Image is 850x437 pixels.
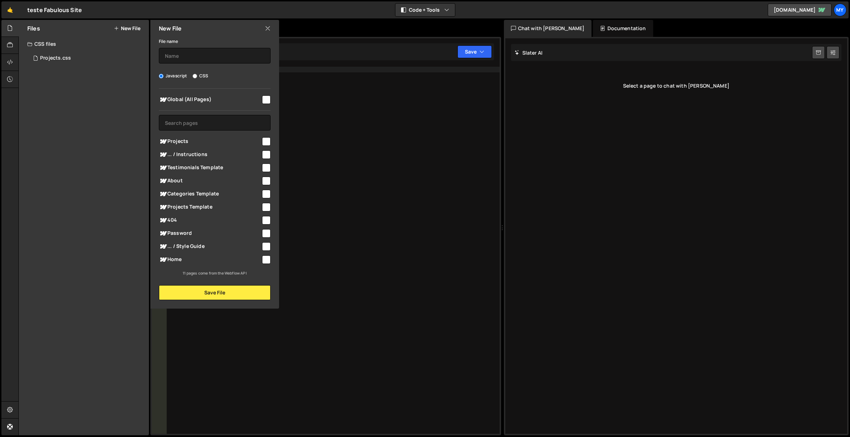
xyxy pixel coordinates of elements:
span: Projects [159,137,261,146]
small: 11 pages come from the Webflow API [183,271,246,276]
span: Categories Template [159,190,261,198]
input: CSS [193,74,197,78]
div: Chat with [PERSON_NAME] [504,20,592,37]
button: Code + Tools [395,4,455,16]
span: Home [159,255,261,264]
span: About [159,177,261,185]
div: Select a page to chat with [PERSON_NAME] [511,72,842,100]
a: [DOMAIN_NAME] [768,4,832,16]
label: Javascript [159,72,187,79]
span: Projects Template [159,203,261,211]
input: Search pages [159,115,271,131]
span: ... / Style Guide [159,242,261,251]
input: Name [159,48,271,63]
div: 17169/47420.css [27,51,149,65]
a: 🤙 [1,1,19,18]
div: Projects.css [40,55,71,61]
h2: New File [159,24,182,32]
span: ... / Instructions [159,150,261,159]
label: CSS [193,72,208,79]
div: CSS files [19,37,149,51]
h2: Slater AI [515,49,543,56]
span: 404 [159,216,261,225]
input: Javascript [159,74,163,78]
span: Testimonials Template [159,164,261,172]
button: New File [114,26,140,31]
h2: Files [27,24,40,32]
button: Save [457,45,492,58]
label: File name [159,38,178,45]
button: Save File [159,285,271,300]
a: My [834,4,846,16]
span: Password [159,229,261,238]
div: Documentation [593,20,653,37]
div: teste Fabulous Site [27,6,82,14]
span: Global (All Pages) [159,95,261,104]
